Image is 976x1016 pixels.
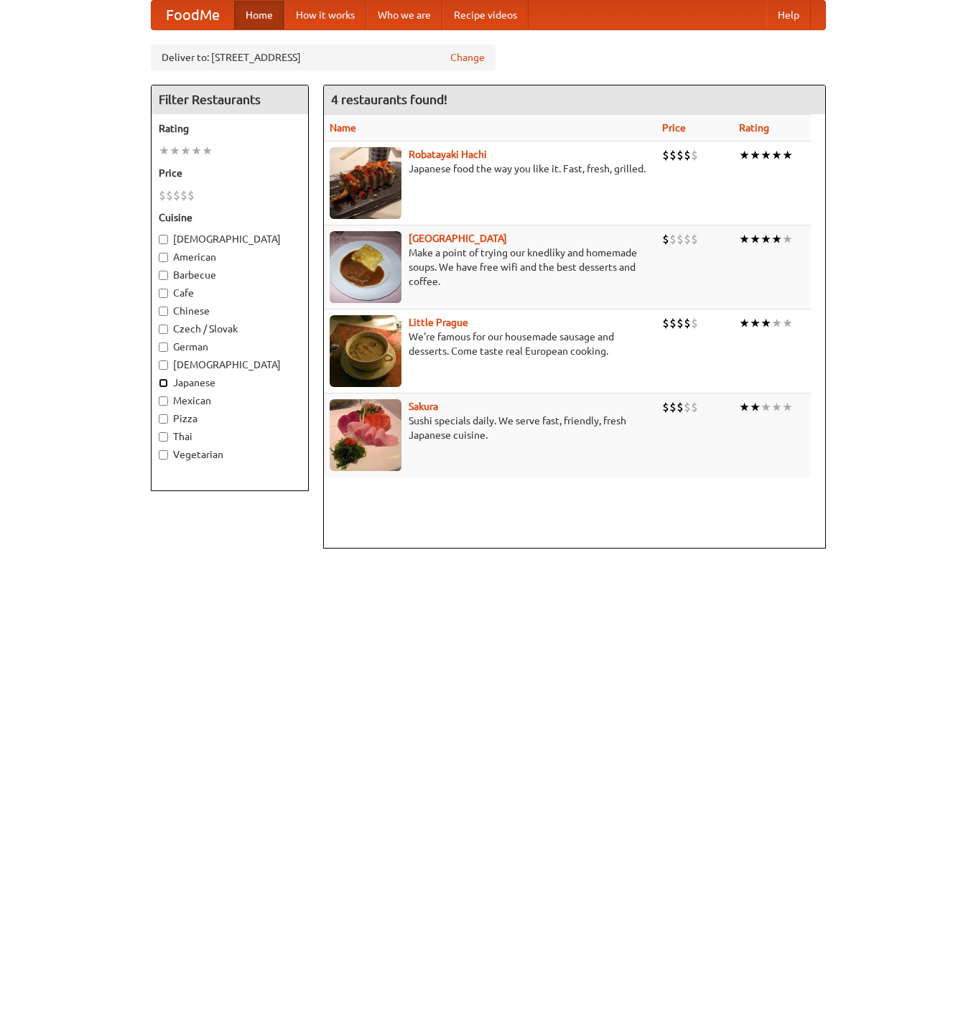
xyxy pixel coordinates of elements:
[782,231,793,247] li: ★
[761,315,771,331] li: ★
[159,322,301,336] label: Czech / Slovak
[159,268,301,282] label: Barbecue
[159,166,301,180] h5: Price
[366,1,442,29] a: Who we are
[330,330,651,358] p: We're famous for our housemade sausage and desserts. Come taste real European cooking.
[739,122,769,134] a: Rating
[159,432,168,442] input: Thai
[684,231,691,247] li: $
[159,447,301,462] label: Vegetarian
[669,315,677,331] li: $
[409,149,487,160] a: Robatayaki Hachi
[662,231,669,247] li: $
[159,376,301,390] label: Japanese
[159,378,168,388] input: Japanese
[330,246,651,289] p: Make a point of trying our knedlíky and homemade soups. We have free wifi and the best desserts a...
[159,250,301,264] label: American
[761,399,771,415] li: ★
[771,399,782,415] li: ★
[662,147,669,163] li: $
[284,1,366,29] a: How it works
[750,147,761,163] li: ★
[761,147,771,163] li: ★
[330,414,651,442] p: Sushi specials daily. We serve fast, friendly, fresh Japanese cuisine.
[187,187,195,203] li: $
[180,187,187,203] li: $
[782,315,793,331] li: ★
[159,232,301,246] label: [DEMOGRAPHIC_DATA]
[739,315,750,331] li: ★
[739,147,750,163] li: ★
[782,399,793,415] li: ★
[677,399,684,415] li: $
[684,399,691,415] li: $
[691,315,698,331] li: $
[691,231,698,247] li: $
[169,143,180,159] li: ★
[180,143,191,159] li: ★
[739,231,750,247] li: ★
[159,187,166,203] li: $
[159,235,168,244] input: [DEMOGRAPHIC_DATA]
[330,315,401,387] img: littleprague.jpg
[662,315,669,331] li: $
[331,93,447,106] ng-pluralize: 4 restaurants found!
[159,289,168,298] input: Cafe
[409,401,438,412] a: Sakura
[202,143,213,159] li: ★
[191,143,202,159] li: ★
[669,147,677,163] li: $
[750,399,761,415] li: ★
[669,231,677,247] li: $
[677,231,684,247] li: $
[159,143,169,159] li: ★
[766,1,811,29] a: Help
[159,429,301,444] label: Thai
[152,1,234,29] a: FoodMe
[739,399,750,415] li: ★
[409,233,507,244] a: [GEOGRAPHIC_DATA]
[691,147,698,163] li: $
[750,315,761,331] li: ★
[677,315,684,331] li: $
[159,360,168,370] input: [DEMOGRAPHIC_DATA]
[166,187,173,203] li: $
[159,411,301,426] label: Pizza
[662,122,686,134] a: Price
[159,340,301,354] label: German
[771,231,782,247] li: ★
[234,1,284,29] a: Home
[159,414,168,424] input: Pizza
[684,315,691,331] li: $
[450,50,485,65] a: Change
[761,231,771,247] li: ★
[159,210,301,225] h5: Cuisine
[159,342,168,352] input: German
[159,358,301,372] label: [DEMOGRAPHIC_DATA]
[330,122,356,134] a: Name
[330,231,401,303] img: czechpoint.jpg
[152,85,308,114] h4: Filter Restaurants
[159,307,168,316] input: Chinese
[330,399,401,471] img: sakura.jpg
[159,325,168,334] input: Czech / Slovak
[684,147,691,163] li: $
[782,147,793,163] li: ★
[159,253,168,262] input: American
[173,187,180,203] li: $
[691,399,698,415] li: $
[159,396,168,406] input: Mexican
[159,304,301,318] label: Chinese
[151,45,496,70] div: Deliver to: [STREET_ADDRESS]
[662,399,669,415] li: $
[771,315,782,331] li: ★
[442,1,529,29] a: Recipe videos
[677,147,684,163] li: $
[409,317,468,328] a: Little Prague
[159,121,301,136] h5: Rating
[771,147,782,163] li: ★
